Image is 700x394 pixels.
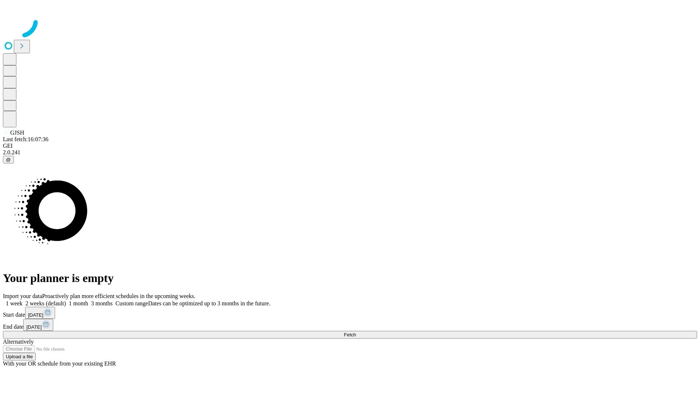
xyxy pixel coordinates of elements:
[6,300,23,306] span: 1 week
[69,300,88,306] span: 1 month
[10,130,24,136] span: GJSH
[3,353,36,360] button: Upload a file
[3,143,697,149] div: GEI
[26,300,66,306] span: 2 weeks (default)
[3,293,42,299] span: Import your data
[3,149,697,156] div: 2.0.241
[26,324,42,330] span: [DATE]
[3,331,697,339] button: Fetch
[116,300,148,306] span: Custom range
[3,271,697,285] h1: Your planner is empty
[6,157,11,162] span: @
[3,156,14,163] button: @
[3,319,697,331] div: End date
[344,332,356,337] span: Fetch
[42,293,195,299] span: Proactively plan more efficient schedules in the upcoming weeks.
[3,360,116,367] span: With your OR schedule from your existing EHR
[23,319,53,331] button: [DATE]
[3,136,48,142] span: Last fetch: 16:07:36
[3,307,697,319] div: Start date
[3,339,34,345] span: Alternatively
[28,312,43,318] span: [DATE]
[91,300,113,306] span: 3 months
[25,307,55,319] button: [DATE]
[148,300,270,306] span: Dates can be optimized up to 3 months in the future.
